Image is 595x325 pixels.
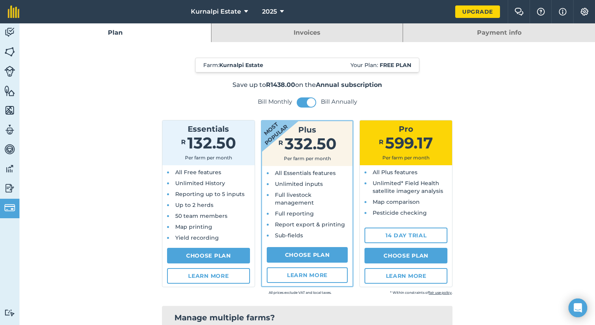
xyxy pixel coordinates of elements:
[275,210,314,217] span: Full reporting
[4,104,15,116] img: svg+xml;base64,PHN2ZyB4bWxucz0iaHR0cDovL3d3dy53My5vcmcvMjAwMC9zdmciIHdpZHRoPSI1NiIgaGVpZ2h0PSI2MC...
[275,191,314,206] span: Full livestock management
[175,201,213,208] span: Up to 2 herds
[8,5,19,18] img: fieldmargin Logo
[275,232,303,239] span: Sub-fields
[4,66,15,77] img: svg+xml;base64,PD94bWwgdmVyc2lvbj0iMS4wIiBlbmNvZGluZz0idXRmLTgiPz4KPCEtLSBHZW5lcmF0b3I6IEFkb2JlIE...
[514,8,524,16] img: Two speech bubbles overlapping with the left bubble in the forefront
[181,138,186,146] span: R
[167,268,250,284] a: Learn more
[403,23,595,42] a: Payment info
[399,124,413,134] span: Pro
[380,62,411,69] strong: Free plan
[4,124,15,136] img: svg+xml;base64,PD94bWwgdmVyc2lvbj0iMS4wIiBlbmNvZGluZz0idXRmLTgiPz4KPCEtLSBHZW5lcmF0b3I6IEFkb2JlIE...
[429,290,452,295] a: fair use policy
[382,155,430,161] span: Per farm per month
[203,61,263,69] span: Farm :
[379,138,384,146] span: R
[278,139,283,147] span: R
[316,81,382,88] strong: Annual subscription
[175,223,212,230] span: Map printing
[373,209,427,216] span: Pesticide checking
[364,268,447,284] a: Learn more
[569,299,587,317] div: Open Intercom Messenger
[4,85,15,97] img: svg+xml;base64,PHN2ZyB4bWxucz0iaHR0cDovL3d3dy53My5vcmcvMjAwMC9zdmciIHdpZHRoPSI1NiIgaGVpZ2h0PSI2MC...
[4,202,15,213] img: svg+xml;base64,PD94bWwgdmVyc2lvbj0iMS4wIiBlbmNvZGluZz0idXRmLTgiPz4KPCEtLSBHZW5lcmF0b3I6IEFkb2JlIE...
[4,46,15,58] img: svg+xml;base64,PHN2ZyB4bWxucz0iaHR0cDovL3d3dy53My5vcmcvMjAwMC9zdmciIHdpZHRoPSI1NiIgaGVpZ2h0PSI2MC...
[364,228,447,243] a: 14 day trial
[211,23,403,42] a: Invoices
[373,169,417,176] span: All Plus features
[580,8,589,16] img: A cog icon
[331,289,452,297] small: * Within constraints of .
[4,26,15,38] img: svg+xml;base64,PD94bWwgdmVyc2lvbj0iMS4wIiBlbmNvZGluZz0idXRmLTgiPz4KPCEtLSBHZW5lcmF0b3I6IEFkb2JlIE...
[267,247,348,263] a: Choose Plan
[4,163,15,175] img: svg+xml;base64,PD94bWwgdmVyc2lvbj0iMS4wIiBlbmNvZGluZz0idXRmLTgiPz4KPCEtLSBHZW5lcmF0b3I6IEFkb2JlIE...
[210,289,331,297] small: All prices exclude VAT and local taxes.
[275,221,345,228] span: Report export & printing
[267,267,348,283] a: Learn more
[258,98,292,106] label: Bill Monthly
[174,312,440,323] h2: Manage multiple farms?
[188,124,229,134] span: Essentials
[175,191,245,198] span: Reporting up to 5 inputs
[385,133,433,152] span: 599.17
[373,180,443,194] span: Unlimited* Field Health satellite imagery analysis
[364,248,447,263] a: Choose Plan
[266,81,295,88] strong: R1438.00
[4,143,15,155] img: svg+xml;base64,PD94bWwgdmVyc2lvbj0iMS4wIiBlbmNvZGluZz0idXRmLTgiPz4KPCEtLSBHZW5lcmF0b3I6IEFkb2JlIE...
[559,7,567,16] img: svg+xml;base64,PHN2ZyB4bWxucz0iaHR0cDovL3d3dy53My5vcmcvMjAwMC9zdmciIHdpZHRoPSIxNyIgaGVpZ2h0PSIxNy...
[4,182,15,194] img: svg+xml;base64,PD94bWwgdmVyc2lvbj0iMS4wIiBlbmNvZGluZz0idXRmLTgiPz4KPCEtLSBHZW5lcmF0b3I6IEFkb2JlIE...
[175,212,227,219] span: 50 team members
[275,170,336,177] span: All Essentials features
[298,125,316,134] span: Plus
[262,7,277,16] span: 2025
[175,234,219,241] span: Yield recording
[275,180,323,187] span: Unlimited inputs
[19,23,211,42] a: Plan
[185,155,232,161] span: Per farm per month
[191,7,241,16] span: Kurnalpi Estate
[109,80,506,90] p: Save up to on the
[321,98,357,106] label: Bill Annually
[284,155,331,161] span: Per farm per month
[219,62,263,69] strong: Kurnalpi Estate
[187,133,236,152] span: 132.50
[373,198,420,205] span: Map comparison
[239,99,303,158] strong: Most popular
[285,134,336,153] span: 332.50
[4,309,15,316] img: svg+xml;base64,PD94bWwgdmVyc2lvbj0iMS4wIiBlbmNvZGluZz0idXRmLTgiPz4KPCEtLSBHZW5lcmF0b3I6IEFkb2JlIE...
[167,248,250,263] a: Choose Plan
[175,180,225,187] span: Unlimited History
[536,8,546,16] img: A question mark icon
[455,5,500,18] a: Upgrade
[350,61,411,69] span: Your Plan:
[175,169,221,176] span: All Free features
